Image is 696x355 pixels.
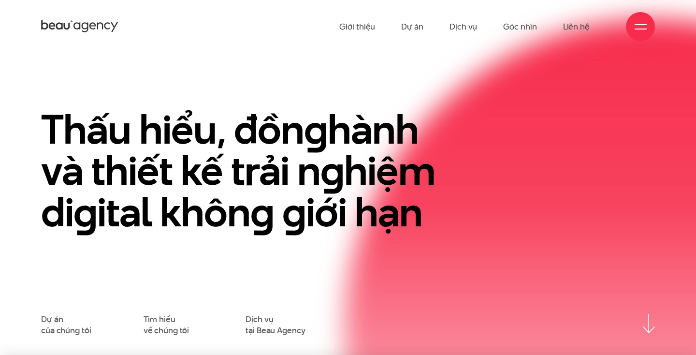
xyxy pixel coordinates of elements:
[304,101,328,158] en: g
[41,314,91,336] a: Dự áncủa chúng tôi
[73,184,97,240] en: g
[282,184,306,240] en: g
[246,314,305,336] a: Dịch vụtại Beau Agency
[41,109,446,233] h1: Thấu hiểu, đồn hành và thiết kế trải n hiệm di ital khôn iới hạn
[320,142,344,199] en: g
[144,314,189,336] a: Tìm hiểuvề chúng tôi
[250,184,274,240] en: g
